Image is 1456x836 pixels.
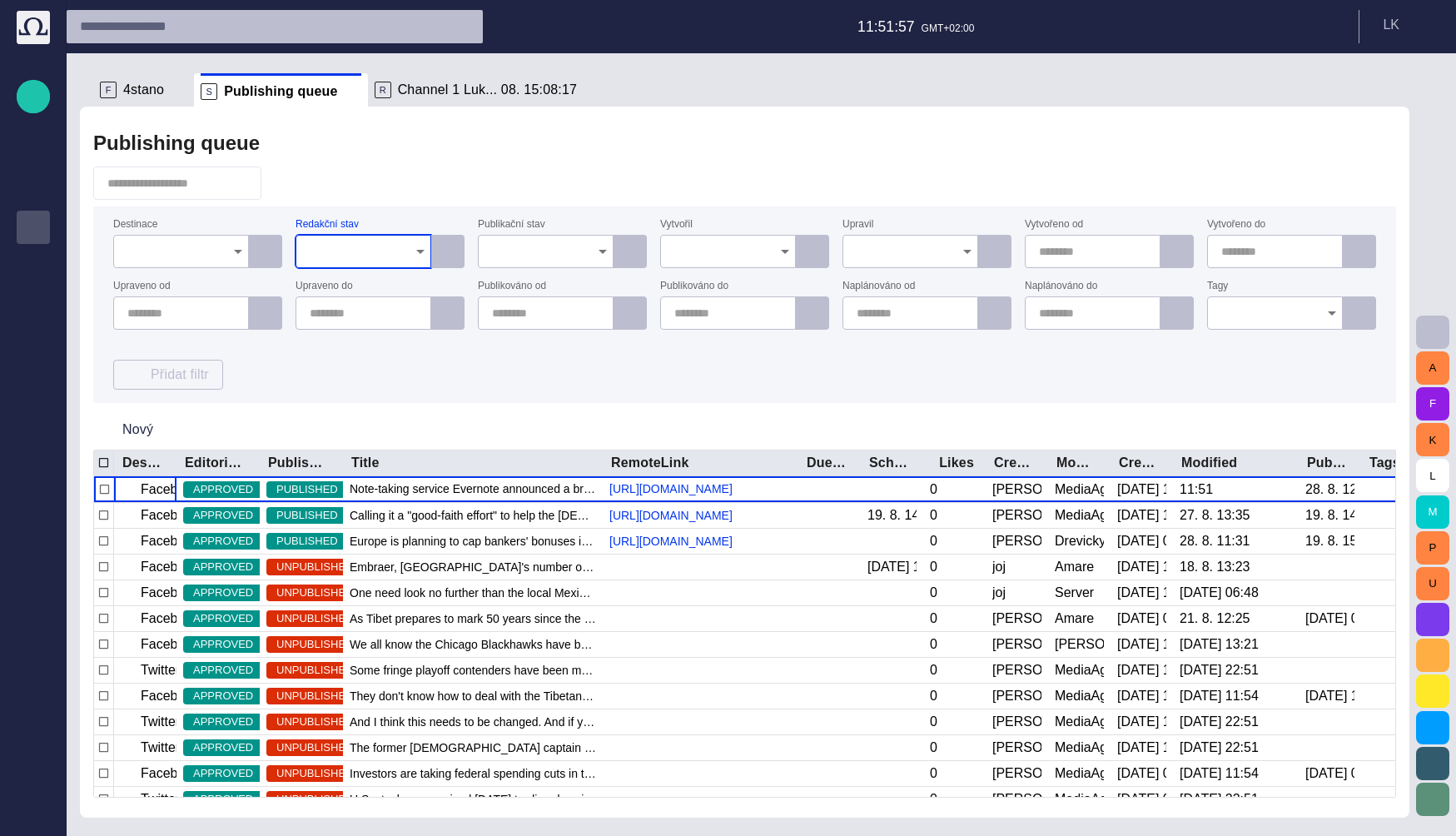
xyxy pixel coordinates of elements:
div: Janko [992,764,1041,783]
span: Embraer, Brazil's number one exporter of manufactured goods, [350,559,596,575]
span: Administration [23,317,43,337]
div: joj [992,558,1006,576]
div: Due date [807,455,847,471]
button: F [1416,387,1449,420]
div: MediaAgent [1055,687,1104,705]
span: APPROVED [183,559,263,575]
p: Octopus [23,584,43,600]
a: [URL][DOMAIN_NAME] [603,507,739,524]
div: Octopus [17,577,50,610]
button: U [1416,567,1449,600]
span: They don't know how to deal with the Tibetan issue. And I think this shows completed failure of C... [350,688,596,704]
span: UNPUBLISHED [266,559,363,575]
div: 19. 8. 14:40 [1305,506,1354,525]
p: F [100,82,117,98]
div: Destination [122,455,163,471]
button: Open [773,240,797,263]
div: 21. 8. 12:25 [1180,610,1250,628]
div: Janko [992,739,1041,757]
div: 30. 3. 2016 22:51 [1180,713,1259,731]
span: UNPUBLISHED [266,739,363,756]
span: And I think this needs to be changed. And if you want to solve the dsajfsadl jflkdsa [350,714,596,730]
span: Story folders [23,184,43,204]
div: 28. 7. 2022 11:54 [1180,687,1259,705]
p: Social Media [23,450,43,467]
div: 0 [930,661,937,679]
span: APPROVED [183,739,263,756]
div: 10. 4. 2013 09:23 [1117,532,1166,550]
button: P [1416,531,1449,565]
div: Scheduled [869,455,910,471]
label: Naplánováno do [1025,281,1097,292]
p: Story folders [23,184,43,201]
div: Media [17,277,50,311]
div: Tags [1369,455,1400,471]
span: Investors are taking federal spending cuts in the United States in stride. [350,765,596,782]
span: APPROVED [183,481,263,498]
span: We all know the Chicago Blackhawks have been soaring this season in the NHL, but what about the p... [350,636,596,653]
p: Editorial Admin [23,484,43,500]
div: 30. 3. 2016 22:51 [1180,739,1259,757]
div: 28. 8. 11:31 [1180,532,1250,550]
div: Created by [994,455,1035,471]
p: Administration [23,317,43,334]
label: Tagy [1207,281,1228,292]
button: Open [956,240,979,263]
div: MediaAgent [1055,480,1104,499]
div: Janko [992,661,1041,679]
div: MediaAgent [1055,506,1104,525]
span: The former England captain made 115 appearances for his country and 394 for Manchester United [350,739,596,756]
button: Open [1320,301,1344,325]
label: Upraveno do [296,281,353,292]
div: 0 [930,610,937,628]
div: 0 [930,635,937,654]
div: Likes [939,455,974,471]
label: Publikováno do [660,281,728,292]
span: APPROVED [183,507,263,524]
span: APPROVED [183,636,263,653]
div: Amare [1055,610,1094,628]
div: 19. 8. 14:40 [867,506,917,525]
p: Media-test with filter [23,351,43,367]
button: LK [1369,10,1446,40]
span: Europe is planning to cap bankers' bonuses in a bid to curb the kind of reckless risk taking that... [350,533,596,550]
span: Octopus [23,584,43,604]
p: Facebook [141,583,199,603]
div: 25. 3. 2016 06:48 [1180,584,1259,602]
span: UNPUBLISHED [266,610,363,627]
span: Publishing queue KKK [23,251,43,271]
div: Janko [992,506,1041,525]
p: Facebook [141,531,199,551]
div: 0 [930,532,937,550]
span: APPROVED [183,662,263,679]
div: 15. 5. 2013 19:11 [1117,713,1166,731]
p: Facebook [141,505,199,525]
span: Publishing queue [23,217,43,237]
button: L [1416,459,1449,492]
span: UNPUBLISHED [266,636,363,653]
div: Created [1119,455,1160,471]
p: [PERSON_NAME]'s media (playout) [23,384,43,401]
div: MediaAgent [1055,764,1104,783]
label: Vytvořeno od [1025,219,1083,231]
button: Open [226,240,250,263]
div: Publishing queue [17,211,50,244]
p: Publishing queue [23,217,43,234]
span: APPROVED [183,585,263,601]
div: 15. 5. 2013 13:21 [1117,635,1166,654]
div: 15. 5. 2013 19:10 [1117,687,1166,705]
div: 11:51 [1180,480,1213,499]
div: 0 [930,713,937,731]
div: RemoteLink [611,455,689,471]
div: MediaAgent [1055,713,1104,731]
div: F4stano [93,73,194,107]
span: APPROVED [183,765,263,782]
span: PUBLISHED [266,533,348,550]
span: APPROVED [183,714,263,730]
span: UNPUBLISHED [266,714,363,730]
label: Publikační stav [478,219,545,231]
label: Upraveno od [113,281,171,292]
div: Janko [992,713,1041,731]
div: MediaAgent [1055,739,1104,757]
p: Facebook [141,764,199,784]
